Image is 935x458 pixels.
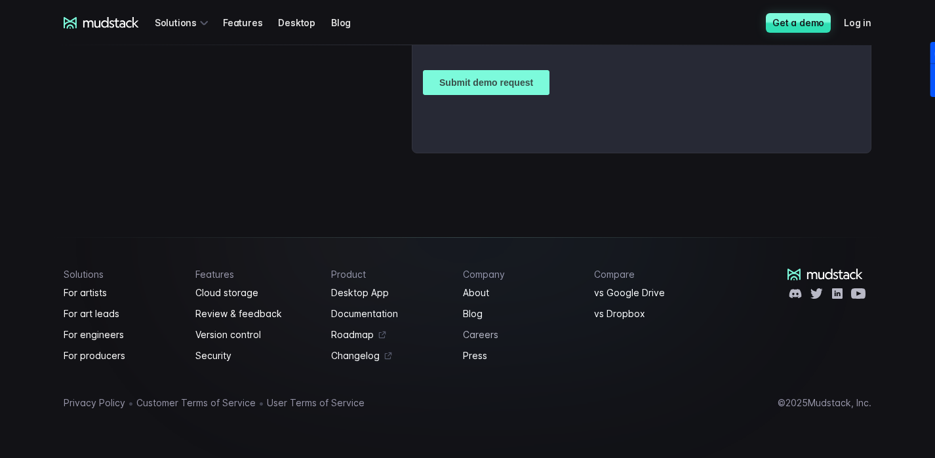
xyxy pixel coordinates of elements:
input: Work with outsourced artists? [3,238,12,246]
a: For artists [64,285,180,301]
a: Features [223,10,278,35]
span: • [128,396,134,410]
a: Roadmap [331,327,447,343]
a: Desktop App [331,285,447,301]
h4: Features [195,269,316,280]
a: Get a demo [766,13,831,33]
h4: Company [463,269,579,280]
a: Review & feedback [195,306,316,322]
a: Blog [463,306,579,322]
a: User Terms of Service [267,395,365,411]
a: Cloud storage [195,285,316,301]
span: Last name [219,1,268,12]
span: Art team size [219,108,280,119]
a: Desktop [278,10,331,35]
a: vs Dropbox [594,306,710,322]
span: Job title [219,54,255,66]
a: Customer Terms of Service [136,395,256,411]
h4: Solutions [64,269,180,280]
a: Version control [195,327,316,343]
a: vs Google Drive [594,285,710,301]
a: mudstack logo [64,17,139,29]
a: For art leads [64,306,180,322]
a: For producers [64,348,180,364]
a: For engineers [64,327,180,343]
a: Careers [463,327,579,343]
a: mudstack logo [787,269,863,280]
div: Solutions [155,10,212,35]
span: • [258,396,264,410]
a: About [463,285,579,301]
a: Security [195,348,316,364]
a: Blog [331,10,367,35]
div: © 2025 Mudstack, Inc. [778,398,871,408]
h4: Product [331,269,447,280]
a: Log in [844,10,887,35]
h4: Compare [594,269,710,280]
span: Work with outsourced artists? [15,237,153,248]
a: Privacy Policy [64,395,125,411]
a: Documentation [331,306,447,322]
a: Press [463,348,579,364]
a: Changelog [331,348,447,364]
